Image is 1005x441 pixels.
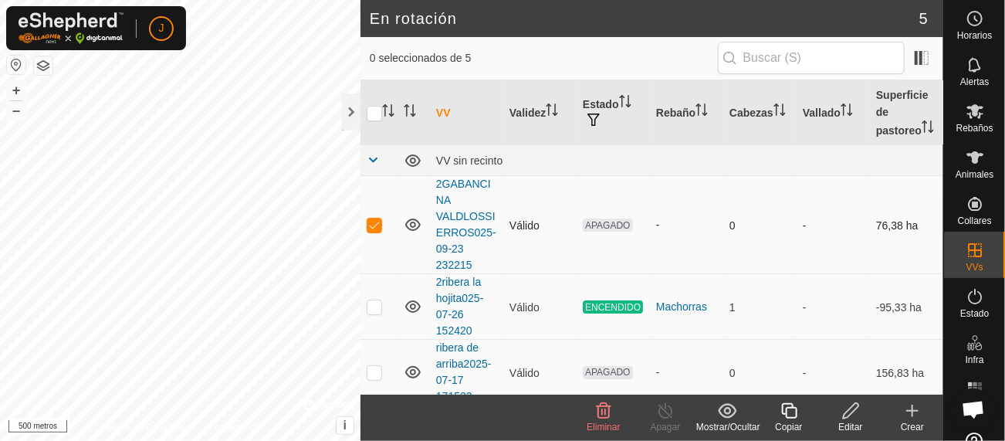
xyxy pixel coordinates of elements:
[803,300,807,313] font: -
[7,101,25,120] button: –
[370,10,457,27] font: En rotación
[841,106,853,118] p-sorticon: Activar para ordenar
[12,102,20,118] font: –
[12,82,21,98] font: +
[509,300,540,313] font: Válido
[876,219,919,231] font: 76,38 ha
[7,56,25,74] button: Restablecer Mapa
[696,422,760,433] font: Mostrar/Ocultar
[695,106,708,118] p-sorticon: Activar para ordenar
[619,97,631,110] p-sorticon: Activar para ordenar
[729,219,736,231] font: 0
[509,219,540,231] font: Válido
[546,106,558,118] p-sorticon: Activar para ordenar
[509,107,546,119] font: Validez
[656,300,707,313] font: Machorras
[922,123,934,135] p-sorticon: Activar para ordenar
[803,366,807,378] font: -
[953,388,994,430] div: Chat abierto
[436,341,492,402] a: ribera de arriba2025-07-17 171523
[587,422,620,433] font: Eliminar
[957,30,992,41] font: Horarios
[19,12,124,44] img: Logotipo de Gallagher
[956,169,993,180] font: Animales
[100,422,189,433] font: Política de Privacidad
[370,52,472,64] font: 0 seleccionados de 5
[509,366,540,378] font: Válido
[966,262,983,273] font: VVs
[382,107,394,119] p-sorticon: Activar para ordenar
[919,10,928,27] font: 5
[100,421,189,435] a: Política de Privacidad
[656,219,660,231] font: -
[838,422,862,433] font: Editar
[803,107,841,119] font: Vallado
[159,22,164,34] font: J
[208,421,259,435] a: Contáctenos
[656,366,660,378] font: -
[773,106,786,118] p-sorticon: Activar para ordenar
[583,98,619,110] font: Estado
[436,276,484,337] a: 2ribera la hojita025-07-26 152420
[436,178,496,271] a: 2GABANCINA VALDLOSSIERROS025-09-23 232215
[656,107,695,119] font: Rebaño
[651,422,681,433] font: Apagar
[876,366,924,378] font: 156,83 ha
[404,107,416,119] p-sorticon: Activar para ordenar
[876,89,929,136] font: Superficie de pastoreo
[729,366,736,378] font: 0
[436,154,503,167] font: VV sin recinto
[7,81,25,100] button: +
[337,417,354,434] button: i
[585,368,630,378] font: APAGADO
[585,302,641,313] font: ENCENDIDO
[965,354,983,365] font: Infra
[729,107,773,119] font: Cabezas
[876,300,922,313] font: -95,33 ha
[208,422,259,433] font: Contáctenos
[901,422,924,433] font: Crear
[956,123,993,134] font: Rebaños
[957,215,991,226] font: Collares
[803,219,807,231] font: -
[960,308,989,319] font: Estado
[343,419,347,432] font: i
[775,422,802,433] font: Copiar
[436,107,451,119] font: VV
[718,42,905,74] input: Buscar (S)
[34,56,52,75] button: Capas del Mapa
[960,76,989,87] font: Alertas
[729,300,736,313] font: 1
[585,220,630,231] font: APAGADO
